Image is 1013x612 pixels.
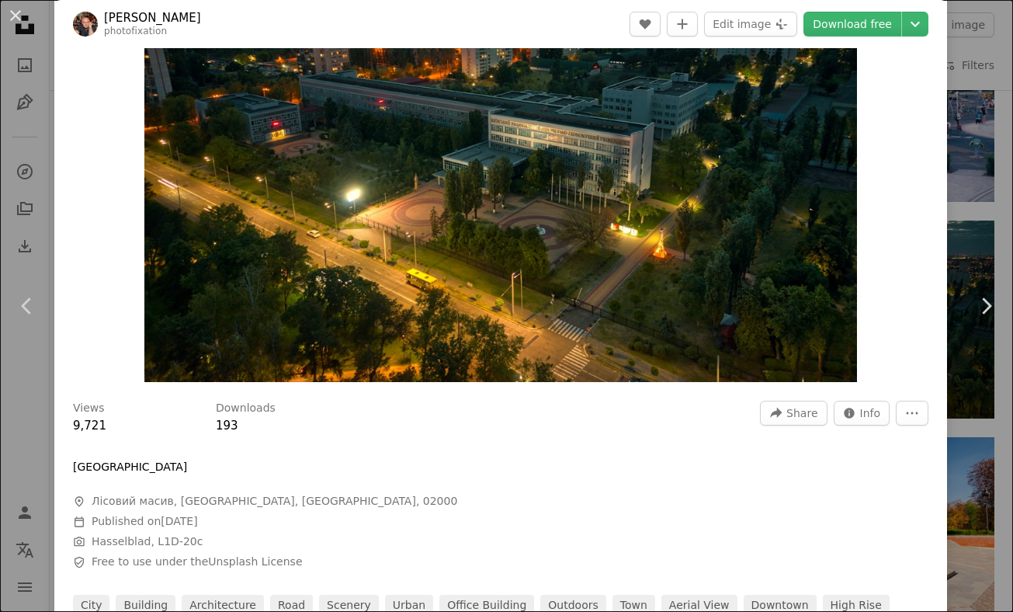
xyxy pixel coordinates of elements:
[73,401,105,416] h3: Views
[896,401,928,426] button: More Actions
[760,401,827,426] button: Share this image
[667,12,698,37] button: Add to Collection
[104,26,167,37] a: photofixation
[73,419,106,433] span: 9,721
[73,12,98,37] img: Go to Maksym Diachenko's profile
[92,494,457,509] span: Лісовий масив, [GEOGRAPHIC_DATA], [GEOGRAPHIC_DATA], 02000
[630,12,661,37] button: Like
[803,12,901,37] a: Download free
[104,10,201,26] a: [PERSON_NAME]
[161,515,197,527] time: June 8, 2021 at 9:56:58 AM GMT+2
[92,555,303,570] span: Free to use under the
[902,12,928,37] button: Choose download size
[216,419,238,433] span: 193
[959,231,1013,381] a: Next
[92,534,203,550] button: Hasselblad, L1D-20c
[73,460,187,475] p: [GEOGRAPHIC_DATA]
[860,402,881,425] span: Info
[786,402,817,425] span: Share
[704,12,797,37] button: Edit image
[216,401,276,416] h3: Downloads
[208,555,302,568] a: Unsplash License
[92,515,198,527] span: Published on
[834,401,890,426] button: Stats about this image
